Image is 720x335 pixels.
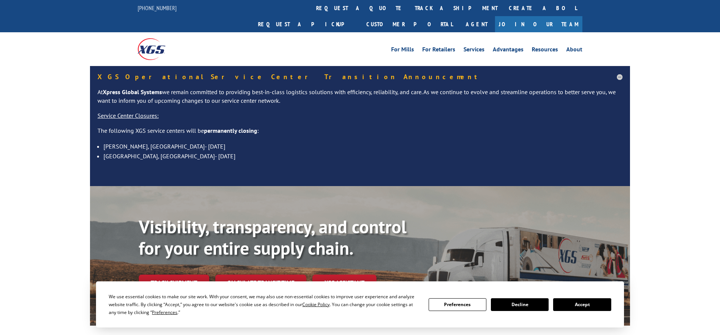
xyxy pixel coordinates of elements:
p: At we remain committed to providing best-in-class logistics solutions with efficiency, reliabilit... [97,88,622,112]
a: For Retailers [422,47,455,55]
strong: Xpress Global Systems [103,88,162,96]
button: Accept [553,298,611,311]
a: Customer Portal [361,16,458,32]
p: The following XGS service centers will be : [97,126,622,141]
a: For Mills [391,47,414,55]
li: [GEOGRAPHIC_DATA], [GEOGRAPHIC_DATA]- [DATE] [103,151,622,161]
div: Cookie Consent Prompt [96,281,624,327]
li: [PERSON_NAME], [GEOGRAPHIC_DATA]- [DATE] [103,141,622,151]
a: Track shipment [139,275,209,290]
a: Advantages [493,47,523,55]
span: Cookie Policy [302,301,330,308]
b: Visibility, transparency, and control for your entire supply chain. [139,215,406,260]
div: We use essential cookies to make our site work. With your consent, we may also use non-essential ... [109,293,419,316]
h5: XGS Operational Service Center Transition Announcement [97,74,622,80]
a: Join Our Team [495,16,582,32]
a: Calculate transit time [215,275,306,291]
a: [PHONE_NUMBER] [138,4,177,12]
span: Preferences [152,309,177,315]
button: Preferences [429,298,486,311]
u: Service Center Closures: [97,112,159,119]
a: Resources [532,47,558,55]
a: XGS ASSISTANT [312,275,376,291]
button: Decline [491,298,549,311]
a: Services [463,47,484,55]
a: Request a pickup [252,16,361,32]
a: About [566,47,582,55]
a: Agent [458,16,495,32]
strong: permanently closing [204,127,257,134]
